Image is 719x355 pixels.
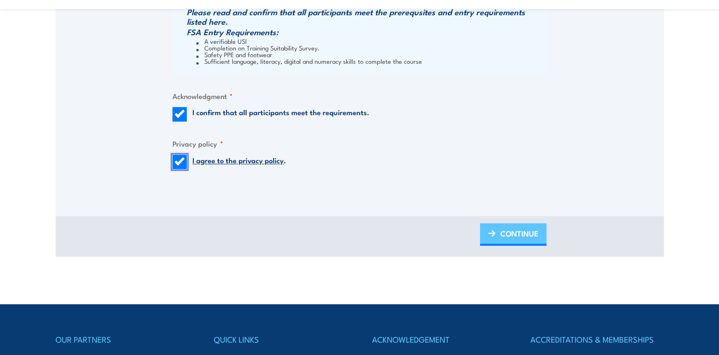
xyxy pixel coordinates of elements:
[196,44,544,51] li: Completion on Training Suitability Survey.
[192,107,369,121] label: I confirm that all participants meet the requirements.
[173,90,233,101] legend: Acknowledgment
[196,58,544,64] li: Sufficient language, literacy, digital and numeracy skills to complete the course
[214,333,347,346] h4: QUICK LINKS
[372,333,505,346] h4: ACKNOWLEDGEMENT
[530,333,663,346] h4: ACCREDITATIONS & MEMBERSHIPS
[56,333,189,346] h4: OUR PARTNERS
[173,138,223,149] legend: Privacy policy
[187,7,544,26] h3: Please read and confirm that all participants meet the prerequsites and entry requirements listed...
[500,221,538,246] span: CONTINUE
[480,223,546,246] a: CONTINUE
[196,51,544,58] li: Safety PPE and footwear
[187,27,544,37] h3: FSA Entry Requirements:
[192,155,286,169] label: .
[192,155,284,165] a: I agree to the privacy policy
[196,38,544,44] li: A verifiable USI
